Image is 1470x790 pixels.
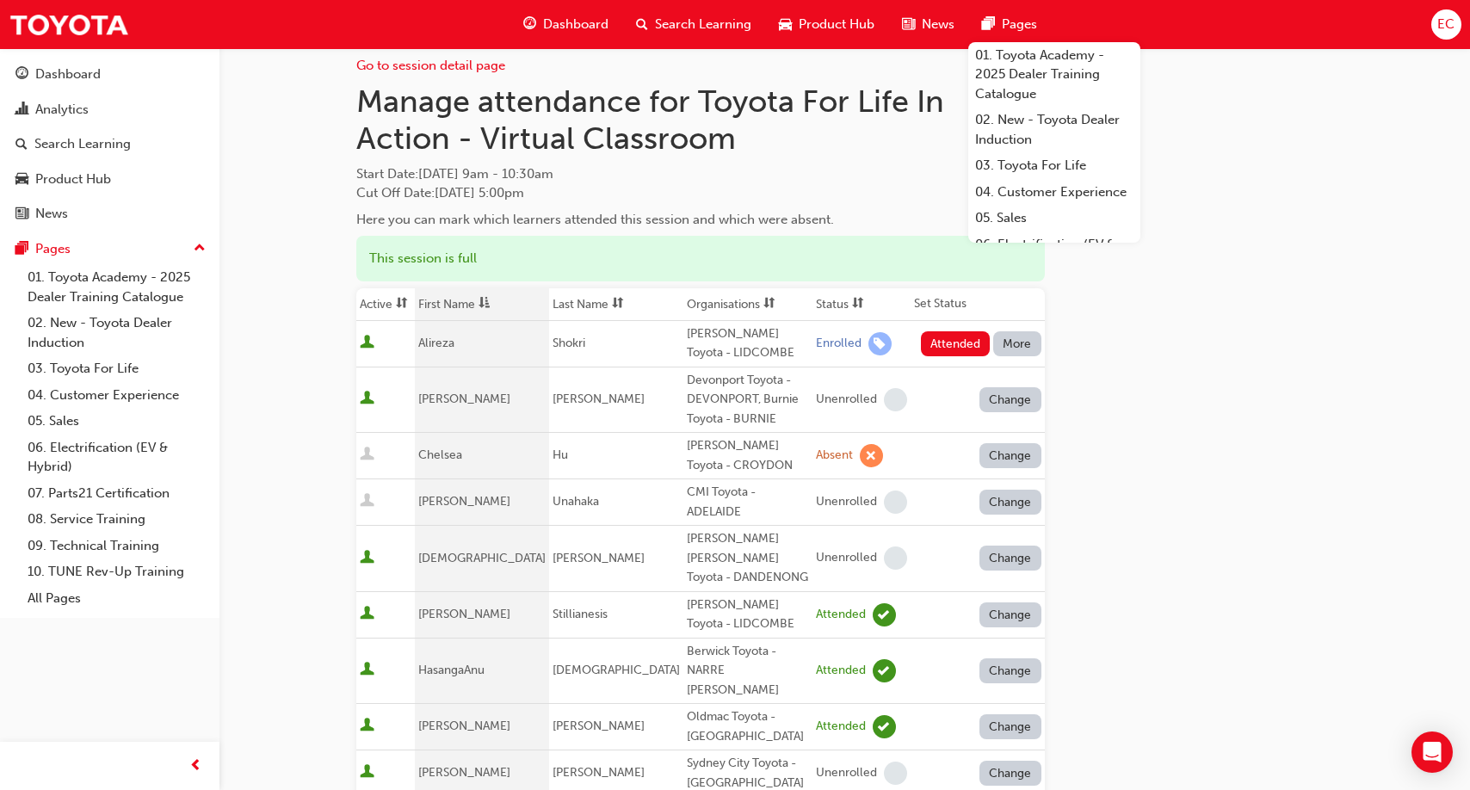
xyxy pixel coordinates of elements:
[687,596,809,634] div: [PERSON_NAME] Toyota - LIDCOMBE
[884,491,907,514] span: learningRecordVerb_NONE-icon
[35,239,71,259] div: Pages
[553,551,645,565] span: [PERSON_NAME]
[360,718,374,735] span: User is active
[922,15,954,34] span: News
[816,663,866,679] div: Attended
[979,490,1041,515] button: Change
[873,659,896,682] span: learningRecordVerb_ATTEND-icon
[873,715,896,738] span: learningRecordVerb_ATTEND-icon
[396,297,408,312] span: sorting-icon
[21,382,213,409] a: 04. Customer Experience
[868,332,892,355] span: learningRecordVerb_ENROLL-icon
[816,392,877,408] div: Unenrolled
[7,128,213,160] a: Search Learning
[884,388,907,411] span: learningRecordVerb_NONE-icon
[360,391,374,408] span: User is active
[21,355,213,382] a: 03. Toyota For Life
[968,205,1140,231] a: 05. Sales
[418,392,510,406] span: [PERSON_NAME]
[812,288,911,321] th: Toggle SortBy
[921,331,991,356] button: Attended
[415,288,549,321] th: Toggle SortBy
[35,204,68,224] div: News
[860,444,883,467] span: learningRecordVerb_ABSENT-icon
[779,14,792,35] span: car-icon
[968,152,1140,179] a: 03. Toyota For Life
[553,336,585,350] span: Shokri
[356,210,1045,230] div: Here you can mark which learners attended this session and which were absent.
[553,663,680,677] span: [DEMOGRAPHIC_DATA]
[683,288,812,321] th: Toggle SortBy
[356,83,1045,157] h1: Manage attendance for Toyota For Life In Action - Virtual Classroom
[636,14,648,35] span: search-icon
[418,336,454,350] span: Alireza
[15,67,28,83] span: guage-icon
[968,179,1140,206] a: 04. Customer Experience
[1002,15,1037,34] span: Pages
[968,231,1140,277] a: 06. Electrification (EV & Hybrid)
[7,59,213,90] a: Dashboard
[15,207,28,222] span: news-icon
[7,94,213,126] a: Analytics
[816,336,862,352] div: Enrolled
[763,297,775,312] span: sorting-icon
[15,102,28,118] span: chart-icon
[21,533,213,559] a: 09. Technical Training
[799,15,874,34] span: Product Hub
[979,714,1041,739] button: Change
[7,233,213,265] button: Pages
[21,408,213,435] a: 05. Sales
[553,719,645,733] span: [PERSON_NAME]
[356,58,505,73] a: Go to session detail page
[687,529,809,588] div: [PERSON_NAME] [PERSON_NAME] Toyota - DANDENONG
[687,707,809,746] div: Oldmac Toyota - [GEOGRAPHIC_DATA]
[911,288,1045,321] th: Set Status
[21,310,213,355] a: 02. New - Toyota Dealer Induction
[816,550,877,566] div: Unenrolled
[418,447,462,462] span: Chelsea
[873,603,896,626] span: learningRecordVerb_ATTEND-icon
[356,288,415,321] th: Toggle SortBy
[687,371,809,429] div: Devonport Toyota - DEVONPORT, Burnie Toyota - BURNIE
[360,662,374,679] span: User is active
[1431,9,1461,40] button: EC
[21,506,213,533] a: 08. Service Training
[612,297,624,312] span: sorting-icon
[979,443,1041,468] button: Change
[356,185,524,201] span: Cut Off Date : [DATE] 5:00pm
[360,606,374,623] span: User is active
[622,7,765,42] a: search-iconSearch Learning
[360,764,374,781] span: User is active
[1411,731,1453,773] div: Open Intercom Messenger
[21,435,213,480] a: 06. Electrification (EV & Hybrid)
[884,546,907,570] span: learningRecordVerb_NONE-icon
[979,761,1041,786] button: Change
[816,719,866,735] div: Attended
[852,297,864,312] span: sorting-icon
[687,483,809,522] div: CMI Toyota - ADELAIDE
[553,607,608,621] span: Stillianesis
[655,15,751,34] span: Search Learning
[553,447,568,462] span: Hu
[189,756,202,777] span: prev-icon
[418,719,510,733] span: [PERSON_NAME]
[360,493,374,510] span: User is inactive
[902,14,915,35] span: news-icon
[510,7,622,42] a: guage-iconDashboard
[553,392,645,406] span: [PERSON_NAME]
[968,107,1140,152] a: 02. New - Toyota Dealer Induction
[418,494,510,509] span: [PERSON_NAME]
[979,658,1041,683] button: Change
[7,55,213,233] button: DashboardAnalyticsSearch LearningProduct HubNews
[360,447,374,464] span: User is inactive
[687,324,809,363] div: [PERSON_NAME] Toyota - LIDCOMBE
[360,550,374,567] span: User is active
[7,164,213,195] a: Product Hub
[816,494,877,510] div: Unenrolled
[356,164,1045,184] span: Start Date :
[21,559,213,585] a: 10. TUNE Rev-Up Training
[523,14,536,35] span: guage-icon
[968,42,1140,108] a: 01. Toyota Academy - 2025 Dealer Training Catalogue
[968,7,1051,42] a: pages-iconPages
[687,436,809,475] div: [PERSON_NAME] Toyota - CROYDON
